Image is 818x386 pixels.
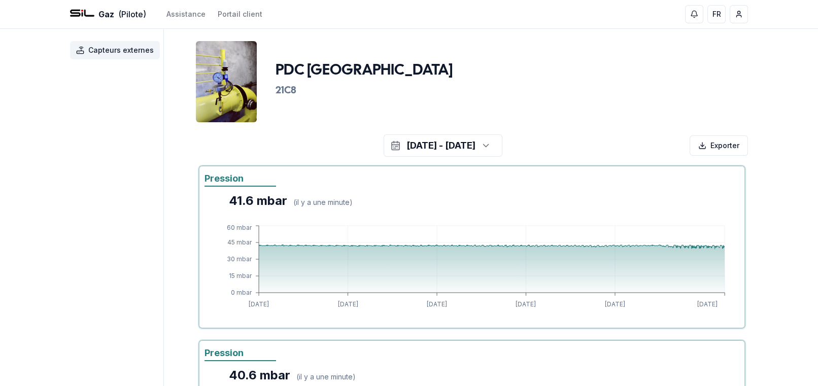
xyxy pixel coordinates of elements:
[406,138,475,153] div: [DATE] - [DATE]
[427,300,447,308] tspan: [DATE]
[70,41,164,59] a: Capteurs externes
[227,238,252,246] tspan: 45 mbar
[118,8,146,20] span: (Pilote)
[384,134,502,157] button: [DATE] - [DATE]
[218,9,262,19] a: Portail client
[293,197,353,207] div: ( il y a une minute )
[229,272,252,279] tspan: 15 mbar
[227,255,252,263] tspan: 30 mbar
[70,2,94,26] img: SIL - Gaz Logo
[690,134,748,157] button: Exporter
[204,346,276,361] div: Pression
[88,45,154,55] span: Capteurs externes
[697,300,717,308] tspan: [DATE]
[707,5,726,23] button: FR
[231,289,252,296] tspan: 0 mbar
[98,8,114,20] span: Gaz
[166,9,206,19] a: Assistance
[229,367,290,383] div: 40.6 mbar
[337,300,358,308] tspan: [DATE]
[249,300,269,308] tspan: [DATE]
[712,9,721,19] span: FR
[296,372,356,382] div: ( il y a une minute )
[229,193,287,209] div: 41.6 mbar
[690,135,748,156] div: Exporter
[276,61,453,80] h1: PDC [GEOGRAPHIC_DATA]
[70,8,146,20] a: Gaz(Pilote)
[605,300,625,308] tspan: [DATE]
[196,41,257,122] img: unit Image
[516,300,536,308] tspan: [DATE]
[204,171,276,187] div: Pression
[227,224,252,231] tspan: 60 mbar
[276,84,668,98] h3: 21C8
